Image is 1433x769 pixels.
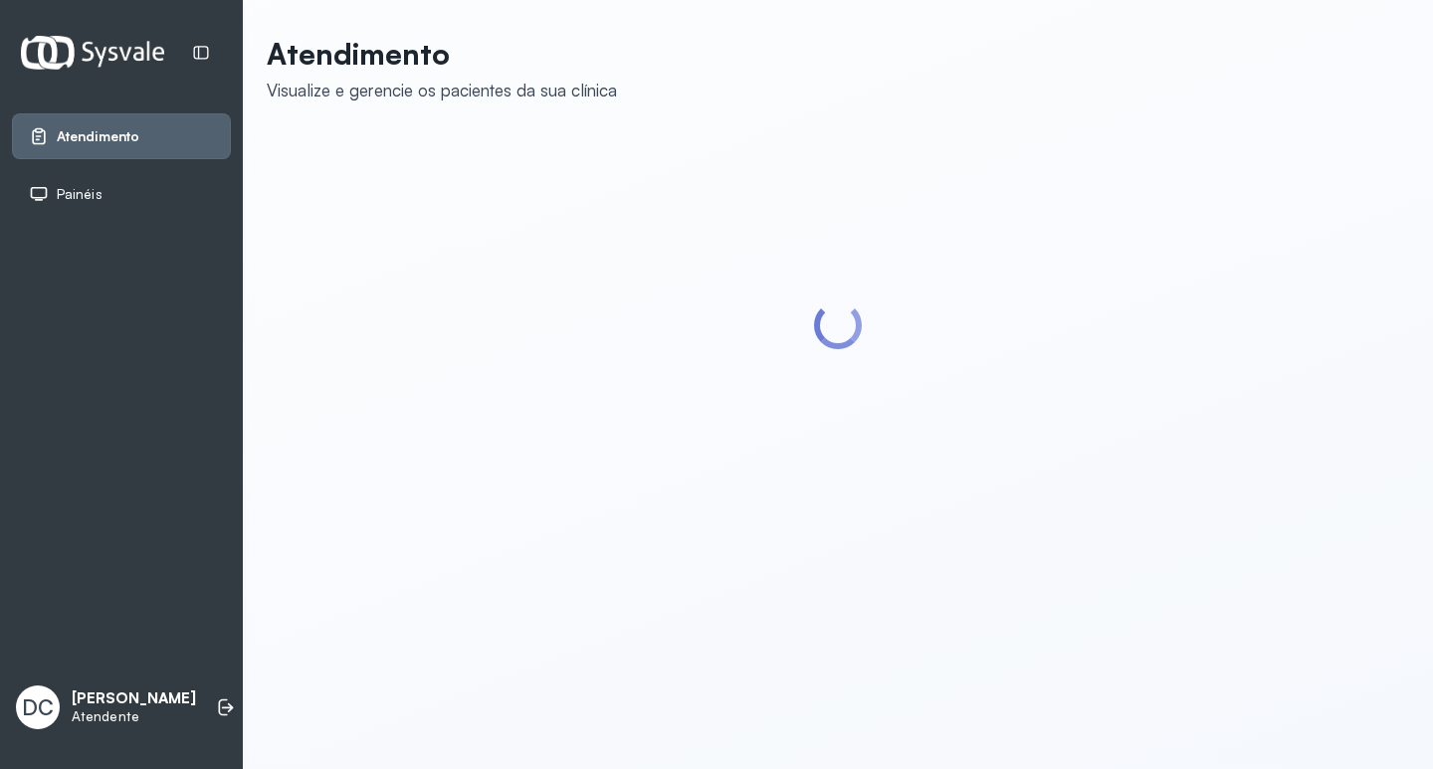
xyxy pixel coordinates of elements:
img: Logotipo do estabelecimento [21,36,164,69]
span: Painéis [57,186,102,203]
p: Atendente [72,708,196,725]
p: Atendimento [267,36,617,72]
span: Atendimento [57,128,139,145]
div: Visualize e gerencie os pacientes da sua clínica [267,80,617,100]
a: Atendimento [29,126,214,146]
p: [PERSON_NAME] [72,689,196,708]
